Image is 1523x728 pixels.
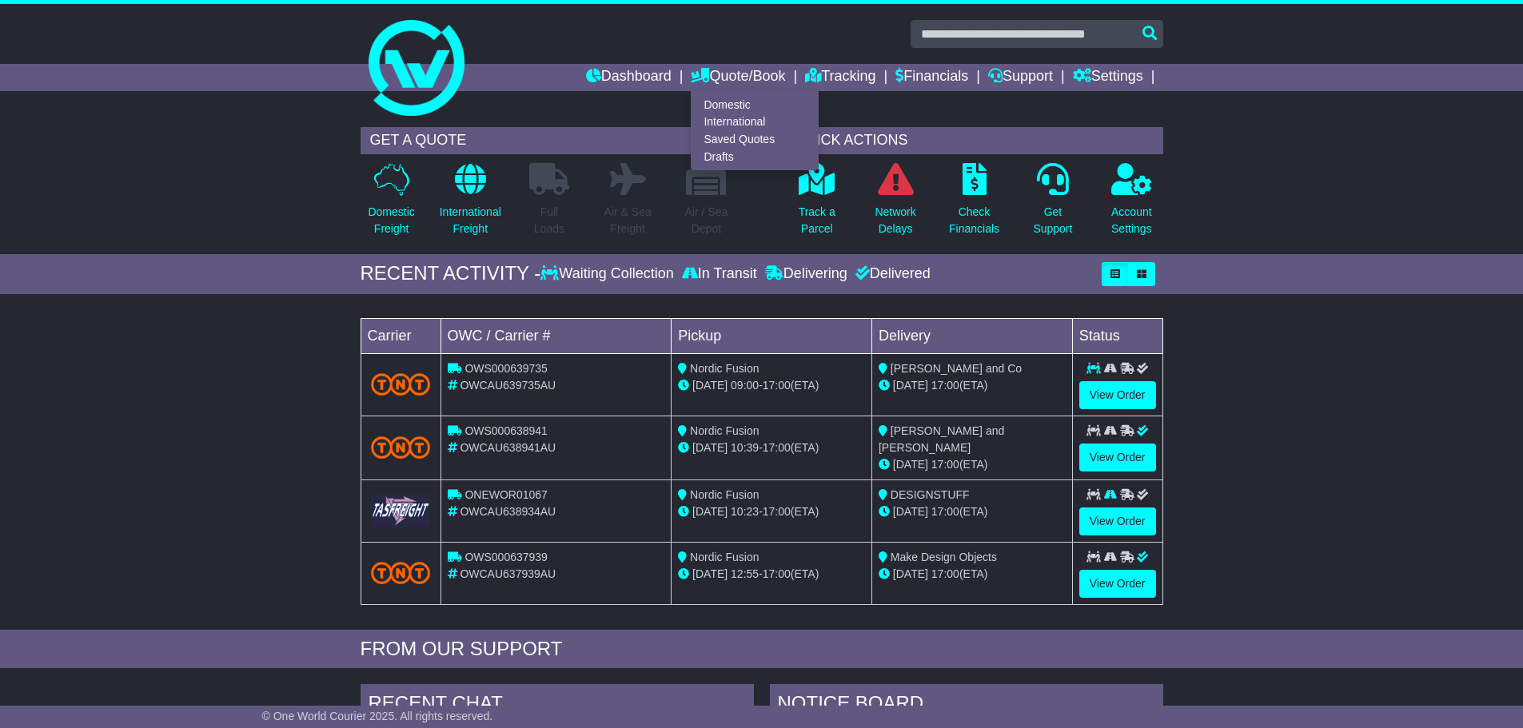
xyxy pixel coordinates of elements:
div: - (ETA) [678,440,865,456]
a: View Order [1079,507,1156,535]
a: Drafts [692,148,818,165]
a: International [692,113,818,131]
a: Quote/Book [691,64,785,91]
div: In Transit [678,265,761,283]
a: Settings [1073,64,1143,91]
a: View Order [1079,381,1156,409]
span: OWCAU638941AU [460,441,556,454]
p: Get Support [1033,204,1072,237]
span: DESIGNSTUFF [891,488,970,501]
a: CheckFinancials [948,162,1000,246]
span: [DATE] [893,505,928,518]
span: [PERSON_NAME] and [PERSON_NAME] [879,424,1004,454]
span: [DATE] [893,567,928,580]
span: 17:00 [931,505,959,518]
span: 17:00 [763,505,791,518]
span: OWS000637939 [464,551,548,563]
p: Track a Parcel [799,204,835,237]
a: InternationalFreight [439,162,502,246]
div: (ETA) [879,456,1066,473]
span: OWCAU638934AU [460,505,556,518]
span: [DATE] [692,505,728,518]
div: Delivering [761,265,851,283]
div: Quote/Book [691,91,819,170]
p: Air / Sea Depot [685,204,728,237]
div: Delivered [851,265,931,283]
a: View Order [1079,570,1156,598]
span: [DATE] [692,379,728,392]
a: Support [988,64,1053,91]
span: 17:00 [931,379,959,392]
p: Network Delays [875,204,915,237]
a: View Order [1079,444,1156,471]
a: AccountSettings [1110,162,1153,246]
span: 09:00 [731,379,759,392]
div: NOTICE BOARD [770,684,1163,727]
div: RECENT ACTIVITY - [361,262,541,285]
span: 17:00 [763,567,791,580]
a: Domestic [692,96,818,113]
a: NetworkDelays [874,162,916,246]
a: DomesticFreight [367,162,415,246]
span: Nordic Fusion [690,424,759,437]
div: Waiting Collection [540,265,677,283]
td: OWC / Carrier # [441,318,672,353]
span: [PERSON_NAME] and Co [891,362,1022,375]
div: (ETA) [879,503,1066,520]
a: Dashboard [586,64,672,91]
img: GetCarrierServiceLogo [371,495,431,526]
div: FROM OUR SUPPORT [361,638,1163,661]
span: ONEWOR01067 [464,488,547,501]
p: Domestic Freight [368,204,414,237]
div: - (ETA) [678,377,865,394]
span: 10:39 [731,441,759,454]
span: Make Design Objects [891,551,997,563]
img: TNT_Domestic.png [371,373,431,395]
span: 17:00 [763,379,791,392]
a: Track aParcel [798,162,836,246]
span: OWS000639735 [464,362,548,375]
div: - (ETA) [678,566,865,583]
span: Nordic Fusion [690,488,759,501]
p: Air & Sea Freight [604,204,652,237]
a: Saved Quotes [692,131,818,149]
td: Carrier [361,318,441,353]
span: [DATE] [692,441,728,454]
td: Delivery [871,318,1072,353]
a: Tracking [805,64,875,91]
div: (ETA) [879,377,1066,394]
a: GetSupport [1032,162,1073,246]
p: Account Settings [1111,204,1152,237]
div: GET A QUOTE [361,127,738,154]
span: 12:55 [731,567,759,580]
p: Check Financials [949,204,999,237]
span: OWCAU637939AU [460,567,556,580]
p: International Freight [440,204,501,237]
div: RECENT CHAT [361,684,754,727]
span: OWS000638941 [464,424,548,437]
img: TNT_Domestic.png [371,562,431,583]
td: Pickup [672,318,872,353]
img: TNT_Domestic.png [371,436,431,458]
span: 17:00 [763,441,791,454]
a: Financials [895,64,968,91]
div: - (ETA) [678,503,865,520]
span: Nordic Fusion [690,551,759,563]
div: QUICK ACTIONS [786,127,1163,154]
td: Status [1072,318,1162,353]
div: (ETA) [879,566,1066,583]
span: [DATE] [692,567,728,580]
span: [DATE] [893,458,928,471]
span: [DATE] [893,379,928,392]
span: © One World Courier 2025. All rights reserved. [262,710,493,722]
span: 17:00 [931,567,959,580]
span: OWCAU639735AU [460,379,556,392]
p: Full Loads [529,204,569,237]
span: 10:23 [731,505,759,518]
span: 17:00 [931,458,959,471]
span: Nordic Fusion [690,362,759,375]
